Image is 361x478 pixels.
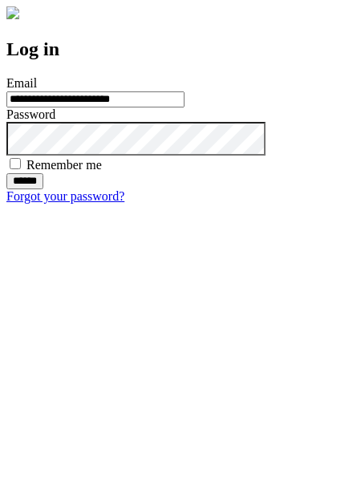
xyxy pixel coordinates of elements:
[26,158,102,172] label: Remember me
[6,38,355,60] h2: Log in
[6,107,55,121] label: Password
[6,76,37,90] label: Email
[6,6,19,19] img: logo-4e3dc11c47720685a147b03b5a06dd966a58ff35d612b21f08c02c0306f2b779.png
[6,189,124,203] a: Forgot your password?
